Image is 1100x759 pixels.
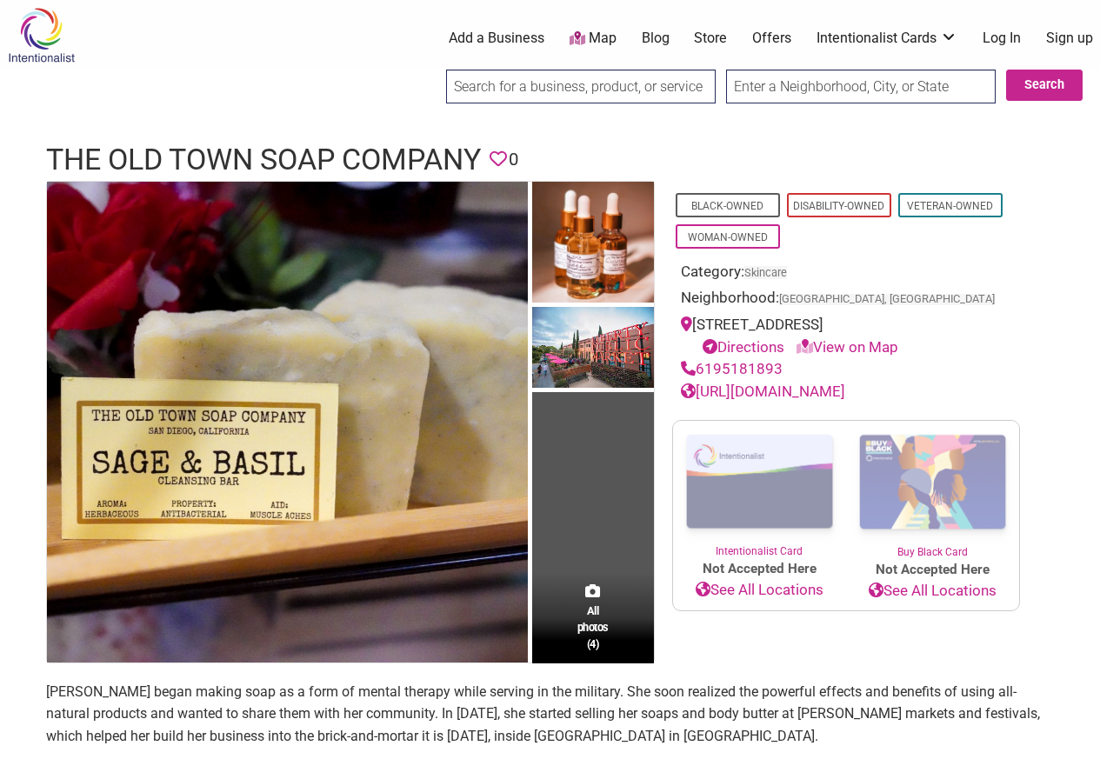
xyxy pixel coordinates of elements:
[681,314,1011,358] div: [STREET_ADDRESS]
[673,421,846,559] a: Intentionalist Card
[642,29,670,48] a: Blog
[1046,29,1093,48] a: Sign up
[846,421,1019,544] img: Buy Black Card
[817,29,957,48] a: Intentionalist Cards
[688,231,768,243] a: Woman-Owned
[449,29,544,48] a: Add a Business
[532,307,654,392] img: Liberty Public Market San Diego
[570,29,617,49] a: Map
[681,287,1011,314] div: Neighborhood:
[577,603,609,652] span: All photos (4)
[681,383,845,400] a: [URL][DOMAIN_NAME]
[779,294,995,305] span: [GEOGRAPHIC_DATA], [GEOGRAPHIC_DATA]
[797,338,898,356] a: View on Map
[1006,70,1083,101] button: Search
[793,200,884,212] a: Disability-Owned
[983,29,1021,48] a: Log In
[681,261,1011,288] div: Category:
[744,266,787,279] a: Skincare
[673,559,846,579] span: Not Accepted Here
[509,146,518,173] span: 0
[681,360,783,377] a: 6195181893
[694,29,727,48] a: Store
[846,560,1019,580] span: Not Accepted Here
[752,29,791,48] a: Offers
[907,200,993,212] a: Veteran-Owned
[846,421,1019,560] a: Buy Black Card
[46,681,1055,748] p: [PERSON_NAME] began making soap as a form of mental therapy while serving in the military. She so...
[46,139,481,181] h1: The Old Town Soap Company
[446,70,716,103] input: Search for a business, product, or service
[691,200,763,212] a: Black-Owned
[726,70,996,103] input: Enter a Neighborhood, City, or State
[703,338,784,356] a: Directions
[47,182,528,662] img: The Old Town Soap Company soap
[846,580,1019,603] a: See All Locations
[673,421,846,543] img: Intentionalist Card
[673,579,846,602] a: See All Locations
